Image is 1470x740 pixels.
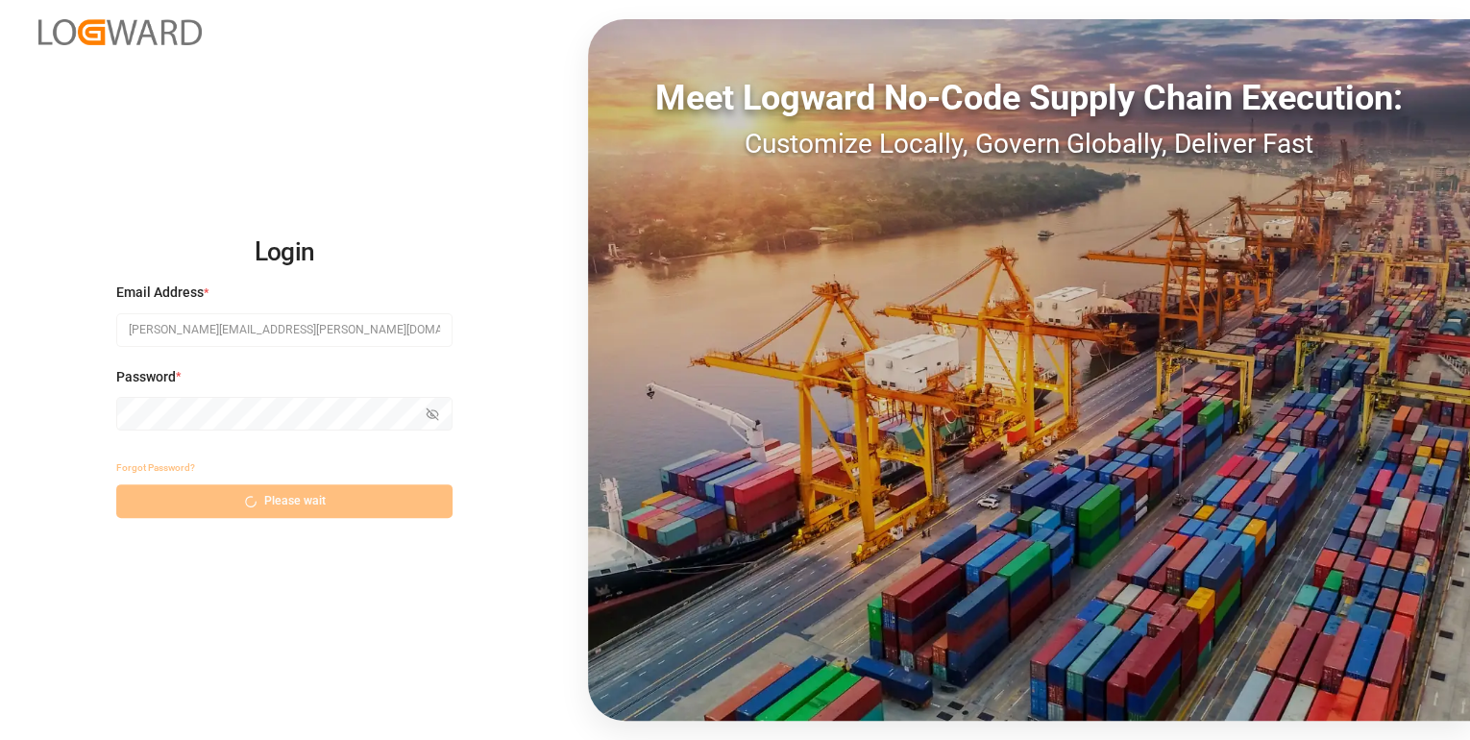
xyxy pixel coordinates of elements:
[116,283,204,303] span: Email Address
[116,367,176,387] span: Password
[116,313,453,347] input: Enter your email
[116,222,453,284] h2: Login
[38,19,202,45] img: Logward_new_orange.png
[588,124,1470,164] div: Customize Locally, Govern Globally, Deliver Fast
[588,72,1470,124] div: Meet Logward No-Code Supply Chain Execution:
